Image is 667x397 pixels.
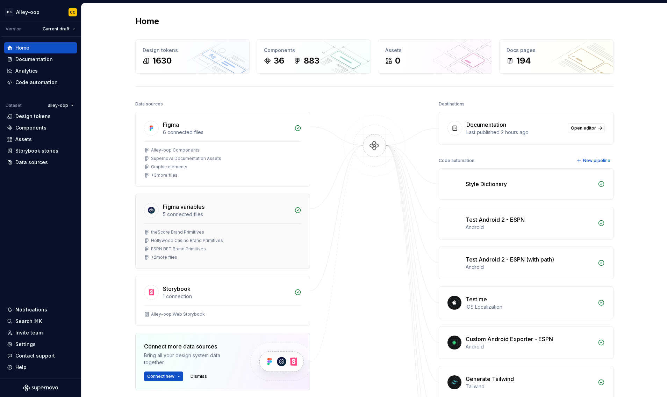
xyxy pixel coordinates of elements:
div: Design tokens [15,113,51,120]
span: alley-oop [48,103,68,108]
div: Assets [385,47,485,54]
div: Graphic elements [151,164,187,170]
a: Docs pages194 [499,39,614,74]
div: Bring all your design system data together. [144,352,238,366]
a: Assets [4,134,77,145]
a: Invite team [4,327,77,338]
div: Last published 2 hours ago [466,129,564,136]
div: Android [466,264,594,271]
div: Code automation [15,79,58,86]
div: Alley-oop Web Storybook [151,311,205,317]
div: Figma variables [163,203,205,211]
a: Open editor [568,123,605,133]
a: Components [4,122,77,133]
div: Components [15,124,46,131]
div: Android [466,343,594,350]
div: CC [70,9,76,15]
button: DSAlley-oopCC [1,5,80,20]
div: Settings [15,341,36,348]
div: Android [466,224,594,231]
button: Current draft [40,24,78,34]
div: Generate Tailwind [466,375,514,383]
span: New pipeline [583,158,610,163]
div: 0 [395,55,400,66]
div: Documentation [15,56,53,63]
div: Components [264,47,364,54]
svg: Supernova Logo [23,384,58,391]
div: DS [5,8,13,16]
div: Connect more data sources [144,342,238,351]
div: Documentation [466,120,506,129]
div: Notifications [15,306,47,313]
div: Destinations [439,99,465,109]
div: Tailwind [466,383,594,390]
div: + 2 more files [151,255,177,260]
div: Alley-oop Components [151,147,200,153]
div: Contact support [15,352,55,359]
button: Dismiss [187,372,210,381]
div: 1630 [152,55,172,66]
button: Contact support [4,350,77,361]
div: Design tokens [143,47,242,54]
a: Figma variables5 connected filestheScore Brand PrimitivesHollywood Casino Brand PrimitivesESPN BE... [135,194,310,269]
div: Home [15,44,29,51]
a: Analytics [4,65,77,76]
div: Test Android 2 - ESPN [466,215,525,224]
div: 883 [304,55,320,66]
button: Notifications [4,304,77,315]
a: Storybook stories [4,145,77,156]
span: Open editor [571,125,596,131]
div: Invite team [15,329,43,336]
div: 194 [516,55,531,66]
div: 6 connected files [163,129,290,136]
span: Dismiss [191,374,207,379]
div: Storybook stories [15,147,58,154]
button: Search ⌘K [4,316,77,327]
div: Storybook [163,285,191,293]
div: iOS Localization [466,303,594,310]
div: Custom Android Exporter - ESPN [466,335,553,343]
span: Current draft [43,26,70,32]
div: Analytics [15,67,38,74]
button: Connect new [144,372,183,381]
div: Docs pages [507,47,606,54]
div: theScore Brand Primitives [151,229,204,235]
div: Help [15,364,27,371]
button: alley-oop [45,101,77,110]
a: Data sources [4,157,77,168]
div: Test me [466,295,487,303]
a: Storybook1 connectionAlley-oop Web Storybook [135,276,310,326]
div: Test Android 2 - ESPN (with path) [466,255,554,264]
a: Settings [4,339,77,350]
a: Assets0 [378,39,492,74]
div: Code automation [439,156,474,166]
a: Components36883 [257,39,371,74]
a: Code automation [4,77,77,88]
div: Alley-oop [16,9,40,16]
div: Assets [15,136,32,143]
div: Style Dictionary [466,180,507,188]
button: Help [4,362,77,373]
div: Data sources [135,99,163,109]
a: Figma6 connected filesAlley-oop ComponentsSupernova Documentation AssetsGraphic elements+3more files [135,112,310,187]
div: Dataset [6,103,22,108]
div: Version [6,26,22,32]
span: Connect new [147,374,174,379]
a: Home [4,42,77,53]
div: Search ⌘K [15,318,42,325]
a: Documentation [4,54,77,65]
div: + 3 more files [151,172,178,178]
div: Data sources [15,159,48,166]
div: Supernova Documentation Assets [151,156,221,161]
a: Design tokens1630 [135,39,250,74]
a: Design tokens [4,111,77,122]
h2: Home [135,16,159,27]
div: Figma [163,120,179,129]
div: ESPN BET Brand Primitives [151,246,206,252]
div: 36 [274,55,284,66]
div: Hollywood Casino Brand Primitives [151,238,223,243]
button: New pipeline [574,156,614,166]
div: 5 connected files [163,211,290,218]
div: 1 connection [163,293,290,300]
